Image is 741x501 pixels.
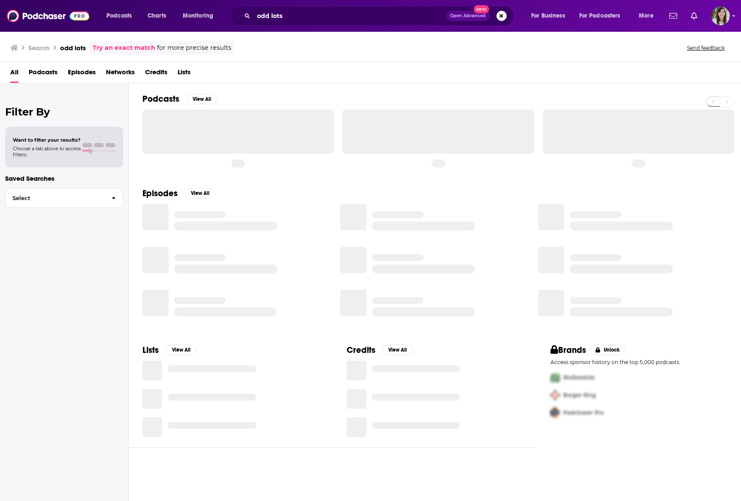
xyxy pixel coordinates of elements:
button: open menu [100,9,143,23]
span: For Podcasters [579,10,620,22]
input: Search podcasts, credits, & more... [254,9,446,23]
p: Saved Searches [5,174,123,182]
button: View All [382,345,413,355]
img: Podchaser - Follow, Share and Rate Podcasts [7,8,89,24]
a: Credits [145,65,167,83]
img: Second Pro Logo [547,386,563,404]
span: Monitoring [183,10,213,22]
p: Access sponsor history on the top 5,000 podcasts. [550,359,727,365]
span: Want to filter your results? [13,137,81,143]
h2: Brands [550,345,586,355]
h2: Credits [347,345,375,355]
button: Show profile menu [711,6,730,25]
h3: Search [28,44,50,52]
button: View All [186,94,217,104]
a: Charts [142,9,171,23]
button: Send feedback [684,44,727,52]
span: Burger King [563,392,596,399]
span: Logged in as devinandrade [711,6,730,25]
button: Open AdvancedNew [446,11,490,21]
a: PodcastsView All [142,94,217,104]
a: Lists [178,65,191,83]
a: Podcasts [29,65,57,83]
a: CreditsView All [347,345,413,355]
span: Podchaser Pro [563,409,604,416]
span: New [474,5,489,13]
button: Select [5,188,123,208]
h3: odd lots [60,44,86,52]
h2: Lists [142,345,159,355]
span: Podcasts [106,10,132,22]
div: Search podcasts, credits, & more... [238,6,522,26]
button: open menu [574,9,633,23]
span: Charts [148,10,166,22]
button: open menu [633,9,664,23]
span: Select [6,195,105,201]
h2: Episodes [142,188,178,199]
span: Open Advanced [450,14,486,18]
span: For Business [531,10,565,22]
button: open menu [525,9,576,23]
a: EpisodesView All [142,188,215,199]
h2: Filter By [5,106,123,118]
a: Try an exact match [93,43,155,53]
a: Episodes [68,65,96,83]
span: More [639,10,653,22]
a: All [10,65,18,83]
h2: Podcasts [142,94,179,104]
button: open menu [177,9,224,23]
a: ListsView All [142,345,197,355]
button: View All [166,345,197,355]
img: First Pro Logo [547,369,563,386]
span: McDonalds [563,374,595,381]
button: Unlock [590,345,626,355]
span: for more precise results [157,43,231,53]
img: Third Pro Logo [547,404,563,422]
button: View All [184,188,215,198]
a: Show notifications dropdown [666,9,681,23]
img: User Profile [711,6,730,25]
a: Show notifications dropdown [687,9,701,23]
span: Choose a tab above to access filters. [13,146,81,158]
a: Networks [106,65,135,83]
